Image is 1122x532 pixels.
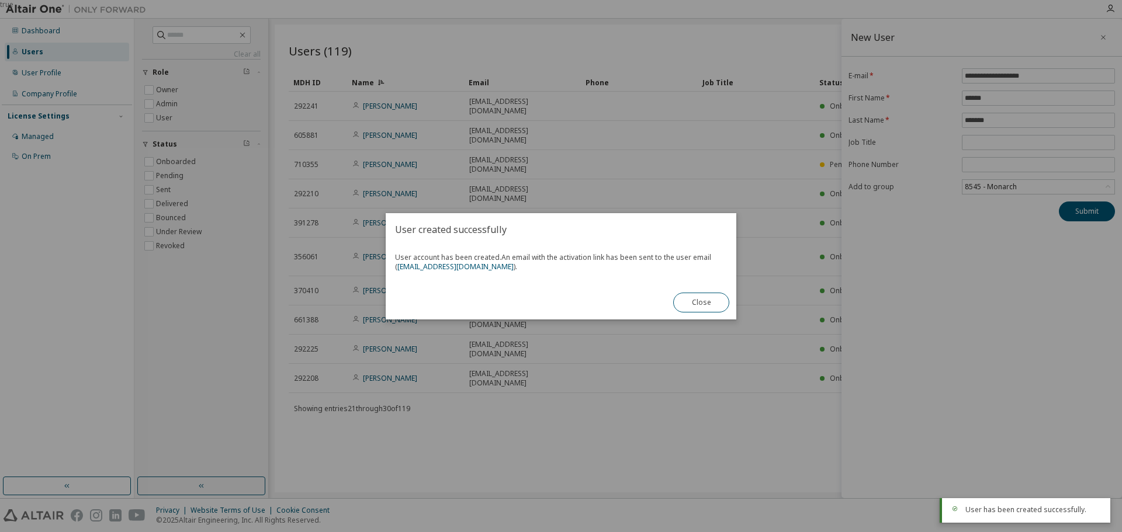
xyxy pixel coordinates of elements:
[397,262,514,272] a: [EMAIL_ADDRESS][DOMAIN_NAME]
[965,505,1101,514] div: User has been created successfully.
[395,252,711,272] span: User account has been created.
[386,213,736,246] h2: User created successfully
[395,252,711,272] span: An email with the activation link has been sent to the user email ( ).
[673,293,729,312] button: Close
